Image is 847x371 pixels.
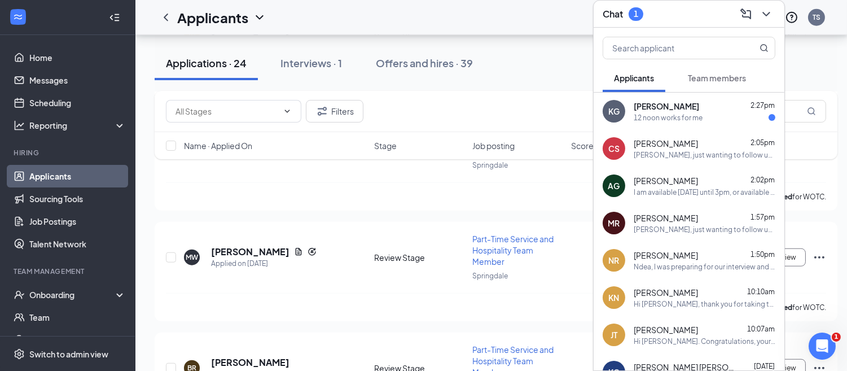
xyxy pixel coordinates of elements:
div: [PERSON_NAME], just wanting to follow up on our previous message. We'd love to get you in for an ... [634,150,775,160]
div: Applications · 24 [166,56,247,70]
input: Search applicant [603,37,737,59]
div: CS [608,143,620,154]
a: Scheduling [29,91,126,114]
div: I am available [DATE] until 3pm, or available most of the times in between 10am-4pm [DATE]. [634,187,775,197]
svg: MagnifyingGlass [807,107,816,116]
div: Onboarding [29,289,116,300]
a: Team [29,306,126,329]
div: 1 [634,9,638,19]
span: Stage [374,140,397,151]
span: Score [571,140,594,151]
span: 1 [832,333,841,342]
svg: ChevronLeft [159,11,173,24]
div: NR [609,255,620,266]
button: ChevronDown [757,5,775,23]
span: [PERSON_NAME] [634,175,698,186]
svg: Ellipses [813,251,826,264]
span: [PERSON_NAME] [634,287,698,298]
h5: [PERSON_NAME] [211,356,289,369]
span: Job posting [472,140,515,151]
a: Sourcing Tools [29,187,126,210]
div: Ndea, I was preparing for our interview and see you cancelled. Would you like to reschedule, or y... [634,262,775,272]
a: Talent Network [29,233,126,255]
span: 2:02pm [751,176,775,184]
span: [PERSON_NAME] [634,212,698,224]
div: 12 noon works for me [634,113,703,123]
svg: QuestionInfo [785,11,798,24]
div: Offers and hires · 39 [376,56,473,70]
div: Switch to admin view [29,348,108,360]
div: MR [608,217,620,229]
span: [PERSON_NAME] [634,101,699,112]
svg: Document [294,247,303,256]
div: Hi [PERSON_NAME], thank you for taking the time to apply with us at [DEMOGRAPHIC_DATA]-Fil-A Spri... [634,299,775,309]
input: All Stages [175,105,278,117]
div: [PERSON_NAME], just wanting to follow up on the last message. Are you available to hop on a virtu... [634,225,775,234]
div: MW [186,252,198,262]
div: JT [611,329,617,341]
svg: MagnifyingGlass [760,43,769,53]
button: ComposeMessage [737,5,755,23]
span: 10:07am [747,325,775,333]
svg: ChevronDown [253,11,266,24]
span: Springdale [472,272,508,280]
span: Team members [688,73,746,83]
div: Review Stage [374,252,466,263]
svg: Collapse [109,12,120,23]
div: Hi [PERSON_NAME]. Congratulations, your onsite interview with [DEMOGRAPHIC_DATA]-fil-A for Back o... [634,337,775,346]
h1: Applicants [177,8,248,27]
button: Filter Filters [306,100,363,123]
a: Applicants [29,165,126,187]
svg: Analysis [14,120,25,131]
div: Team Management [14,267,124,276]
span: 10:10am [747,287,775,296]
span: [PERSON_NAME] [634,324,698,335]
span: Part-Time Service and Hospitality Team Member [472,234,554,267]
div: TS [813,12,820,22]
svg: WorkstreamLogo [12,11,24,23]
a: Messages [29,69,126,91]
svg: Filter [315,104,329,118]
div: Interviews · 1 [280,56,342,70]
h5: [PERSON_NAME] [211,246,289,258]
div: Hiring [14,148,124,158]
span: 1:50pm [751,250,775,259]
span: 2:27pm [751,101,775,110]
span: Applicants [614,73,654,83]
a: Job Postings [29,210,126,233]
span: [PERSON_NAME] [634,250,698,261]
span: Name · Applied On [184,140,252,151]
span: [DATE] [754,362,775,370]
div: AG [608,180,620,191]
svg: Settings [14,348,25,360]
div: KG [608,106,620,117]
div: Applied on [DATE] [211,258,317,269]
iframe: Intercom live chat [809,333,836,360]
a: Documents [29,329,126,351]
svg: Reapply [308,247,317,256]
svg: ChevronDown [760,7,773,21]
h3: Chat [603,8,623,20]
div: KN [609,292,620,303]
svg: ChevronDown [283,107,292,116]
svg: UserCheck [14,289,25,300]
div: Reporting [29,120,126,131]
span: 1:57pm [751,213,775,221]
span: [PERSON_NAME] [634,138,698,149]
svg: ComposeMessage [739,7,753,21]
span: 2:05pm [751,138,775,147]
a: Home [29,46,126,69]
